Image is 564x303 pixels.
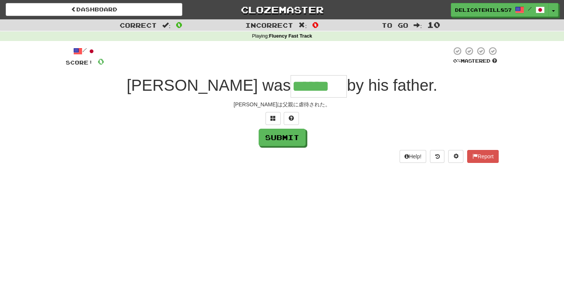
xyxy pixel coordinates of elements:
span: Correct [120,21,157,29]
span: DelicateHill8572 [455,6,511,13]
div: / [66,46,104,56]
button: Round history (alt+y) [430,150,444,163]
a: Dashboard [6,3,182,16]
span: 0 [176,20,182,29]
strong: Fluency Fast Track [269,33,312,39]
span: : [299,22,307,28]
button: Single letter hint - you only get 1 per sentence and score half the points! alt+h [284,112,299,125]
span: 10 [427,20,440,29]
a: Clozemaster [194,3,370,16]
span: : [414,22,422,28]
span: : [162,22,171,28]
span: / [528,6,532,11]
div: Mastered [452,58,499,65]
a: DelicateHill8572 / [451,3,549,17]
span: 0 [312,20,319,29]
span: 0 % [453,58,461,64]
span: 0 [98,57,104,66]
div: [PERSON_NAME]は父親に虐待された。 [66,101,499,108]
button: Report [467,150,498,163]
span: [PERSON_NAME] was [127,76,291,94]
button: Submit [259,129,306,146]
span: Score: [66,59,93,66]
span: Incorrect [245,21,293,29]
span: To go [382,21,408,29]
button: Switch sentence to multiple choice alt+p [265,112,281,125]
span: by his father. [347,76,437,94]
button: Help! [400,150,427,163]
